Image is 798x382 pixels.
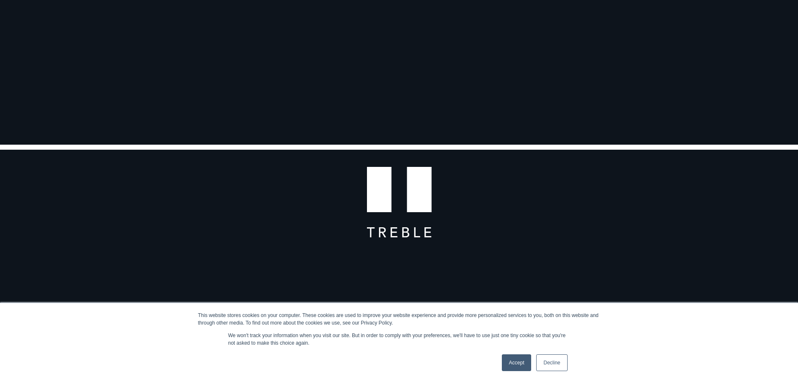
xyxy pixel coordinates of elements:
[367,145,431,238] img: T
[536,354,567,371] a: Decline
[198,312,600,327] div: This website stores cookies on your computer. These cookies are used to improve your website expe...
[228,332,570,347] p: We won't track your information when you visit our site. But in order to comply with your prefere...
[502,354,532,371] a: Accept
